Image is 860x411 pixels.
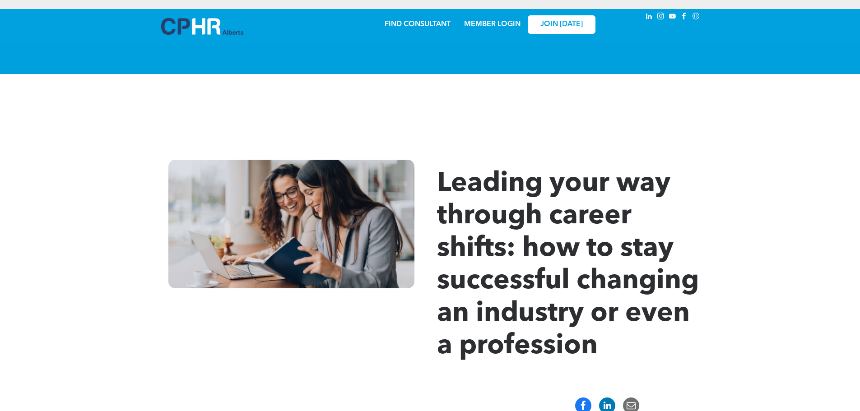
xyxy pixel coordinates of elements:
[540,20,583,29] span: JOIN [DATE]
[691,11,701,23] a: Social network
[644,11,654,23] a: linkedin
[385,21,451,28] a: FIND CONSULTANT
[679,11,689,23] a: facebook
[161,18,243,35] img: A blue and white logo for cp alberta
[656,11,666,23] a: instagram
[437,171,699,360] span: Leading your way through career shifts: how to stay successful changing an industry or even a pro...
[464,21,521,28] a: MEMBER LOGIN
[528,15,595,34] a: JOIN [DATE]
[668,11,678,23] a: youtube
